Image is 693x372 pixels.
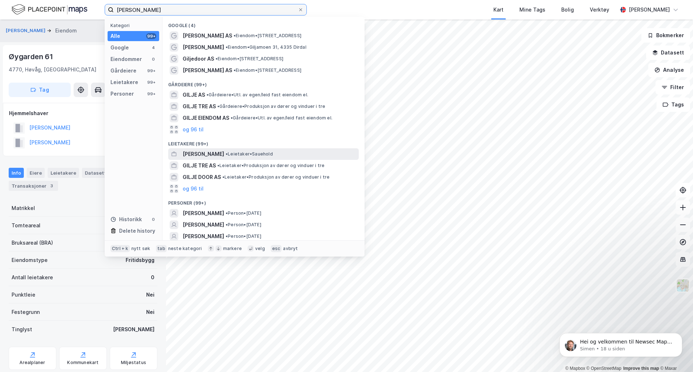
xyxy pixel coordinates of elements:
span: Gårdeiere • Produksjon av dører og vinduer i tre [217,104,325,109]
div: Historikk [110,215,142,224]
div: Personer (99+) [162,194,365,207]
div: esc [271,245,282,252]
span: [PERSON_NAME] [183,209,224,218]
div: Verktøy [590,5,609,14]
span: • [217,104,219,109]
button: og 96 til [183,125,204,134]
span: • [226,222,228,227]
a: Improve this map [623,366,659,371]
span: Person • [DATE] [226,222,261,228]
div: Hjemmelshaver [9,109,157,118]
span: GILJE TRE AS [183,161,216,170]
div: Alle [110,32,120,40]
div: 99+ [146,91,156,97]
div: Info [9,168,24,178]
span: [PERSON_NAME] [183,43,224,52]
span: Eiendom • [STREET_ADDRESS] [234,33,301,39]
div: Fritidsbygg [126,256,154,264]
button: Tags [657,97,690,112]
span: • [226,151,228,157]
div: 99+ [146,68,156,74]
span: • [215,56,218,61]
div: Antall leietakere [12,273,53,282]
span: [PERSON_NAME] [183,232,224,241]
div: Eiere [27,168,45,178]
div: Gårdeiere [110,66,136,75]
div: 99+ [146,79,156,85]
div: Bolig [561,5,574,14]
a: OpenStreetMap [587,366,622,371]
span: • [226,44,228,50]
div: 3 [48,182,55,189]
span: Eiendom • [STREET_ADDRESS] [234,67,301,73]
span: • [234,33,236,38]
div: Delete history [119,227,155,235]
div: Matrikkel [12,204,35,213]
span: • [226,210,228,216]
span: • [234,67,236,73]
button: [PERSON_NAME] [6,27,47,34]
div: avbryt [283,246,298,251]
span: Leietaker • Sauehold [226,151,273,157]
span: • [222,174,225,180]
div: Bruksareal (BRA) [12,238,53,247]
div: Leietakere [48,168,79,178]
div: Øygarden 61 [9,51,55,62]
div: Kommunekart [67,360,99,366]
div: 0 [151,216,156,222]
button: Tag [9,83,71,97]
button: Datasett [646,45,690,60]
div: Ctrl + k [110,245,130,252]
div: markere [223,246,242,251]
div: Tinglyst [12,325,32,334]
span: GILJE TRE AS [183,102,216,111]
span: Eiendom • Giljamoen 31, 4335 Dirdal [226,44,306,50]
div: Nei [146,290,154,299]
div: Eiendom [55,26,77,35]
span: GILJE DOOR AS [183,173,221,181]
span: [PERSON_NAME] [183,150,224,158]
div: nytt søk [131,246,151,251]
div: 4770, Høvåg, [GEOGRAPHIC_DATA] [9,65,96,74]
button: Filter [655,80,690,95]
div: velg [255,246,265,251]
span: [PERSON_NAME] [183,220,224,229]
div: Google (4) [162,17,365,30]
div: tab [156,245,167,252]
div: 99+ [146,33,156,39]
div: Eiendomstype [12,256,48,264]
div: Personer [110,89,134,98]
div: Festegrunn [12,308,40,316]
div: Gårdeiere (99+) [162,76,365,89]
span: Giljedoor AS [183,54,214,63]
div: Leietakere (99+) [162,135,365,148]
span: Gårdeiere • Utl. av egen/leid fast eiendom el. [231,115,332,121]
div: Datasett [82,168,109,178]
span: • [217,163,219,168]
div: 0 [151,273,154,282]
div: Mine Tags [519,5,545,14]
span: Leietaker • Produksjon av dører og vinduer i tre [217,163,324,169]
div: Kategori [110,23,159,28]
div: Kart [493,5,504,14]
iframe: Intercom notifications melding [549,318,693,368]
div: Transaksjoner [9,181,58,191]
img: logo.f888ab2527a4732fd821a326f86c7f29.svg [12,3,87,16]
span: [PERSON_NAME] AS [183,31,232,40]
div: Punktleie [12,290,35,299]
span: Leietaker • Produksjon av dører og vinduer i tre [222,174,330,180]
div: Google [110,43,129,52]
a: Mapbox [565,366,585,371]
div: 0 [151,56,156,62]
div: Arealplaner [19,360,45,366]
button: og 96 til [183,184,204,193]
span: Eiendom • [STREET_ADDRESS] [215,56,283,62]
span: • [226,233,228,239]
button: Bokmerker [641,28,690,43]
div: Eiendommer [110,55,142,64]
div: [PERSON_NAME] [629,5,670,14]
button: Analyse [648,63,690,77]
